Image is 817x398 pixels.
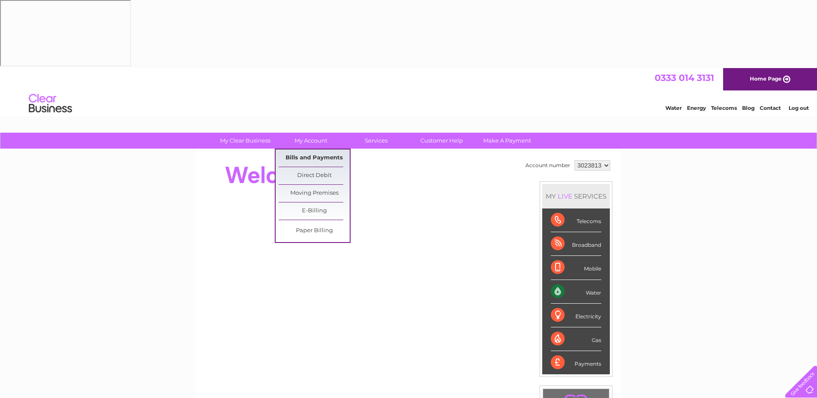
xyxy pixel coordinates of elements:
td: Account number [523,158,572,173]
a: Telecoms [711,37,737,43]
a: E-Billing [279,202,350,220]
div: Mobile [551,256,601,280]
a: My Clear Business [210,133,281,149]
div: Gas [551,327,601,351]
a: Paper Billing [279,222,350,239]
div: Telecoms [551,208,601,232]
a: 0333 014 3131 [655,4,714,15]
a: My Account [275,133,346,149]
a: Bills and Payments [279,149,350,167]
div: Broadband [551,232,601,256]
a: Blog [742,37,755,43]
div: Electricity [551,304,601,327]
a: Customer Help [406,133,477,149]
img: logo.png [28,22,72,49]
a: Water [665,37,682,43]
a: Direct Debit [279,167,350,184]
div: Clear Business is a trading name of Verastar Limited (registered in [GEOGRAPHIC_DATA] No. 3667643... [205,5,612,42]
div: Water [551,280,601,304]
div: MY SERVICES [542,184,610,208]
a: Services [341,133,412,149]
div: Payments [551,351,601,374]
div: LIVE [556,192,574,200]
a: Energy [687,37,706,43]
a: Moving Premises [279,185,350,202]
a: Make A Payment [472,133,543,149]
a: Contact [760,37,781,43]
a: Log out [789,37,809,43]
